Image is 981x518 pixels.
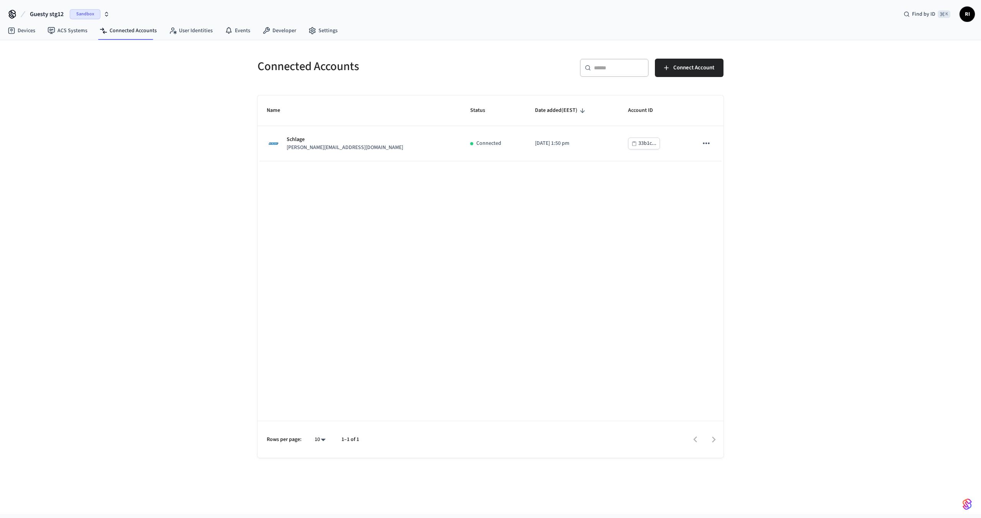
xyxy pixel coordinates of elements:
a: ACS Systems [41,24,94,38]
p: Connected [476,139,501,148]
a: User Identities [163,24,219,38]
p: 1–1 of 1 [341,436,359,444]
p: [PERSON_NAME][EMAIL_ADDRESS][DOMAIN_NAME] [287,144,403,152]
a: Connected Accounts [94,24,163,38]
table: sticky table [258,95,723,161]
p: Schlage [287,136,403,144]
a: Devices [2,24,41,38]
span: Status [470,105,495,116]
span: Sandbox [70,9,100,19]
span: Account ID [628,105,663,116]
div: 10 [311,434,329,445]
span: Name [267,105,290,116]
span: Find by ID [912,10,935,18]
div: 33b1c... [638,139,656,148]
span: Guesty stg12 [30,10,64,19]
button: Connect Account [655,59,723,77]
a: Developer [256,24,302,38]
button: 33b1c... [628,138,660,149]
span: RI [960,7,974,21]
a: Events [219,24,256,38]
p: Rows per page: [267,436,302,444]
span: Date added(EEST) [535,105,587,116]
button: RI [960,7,975,22]
img: SeamLogoGradient.69752ec5.svg [963,498,972,510]
h5: Connected Accounts [258,59,486,74]
div: Find by ID⌘ K [897,7,956,21]
p: [DATE] 1:50 pm [535,139,610,148]
span: Connect Account [673,63,714,73]
a: Settings [302,24,344,38]
span: ⌘ K [938,10,950,18]
img: Schlage Logo, Square [267,137,281,151]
